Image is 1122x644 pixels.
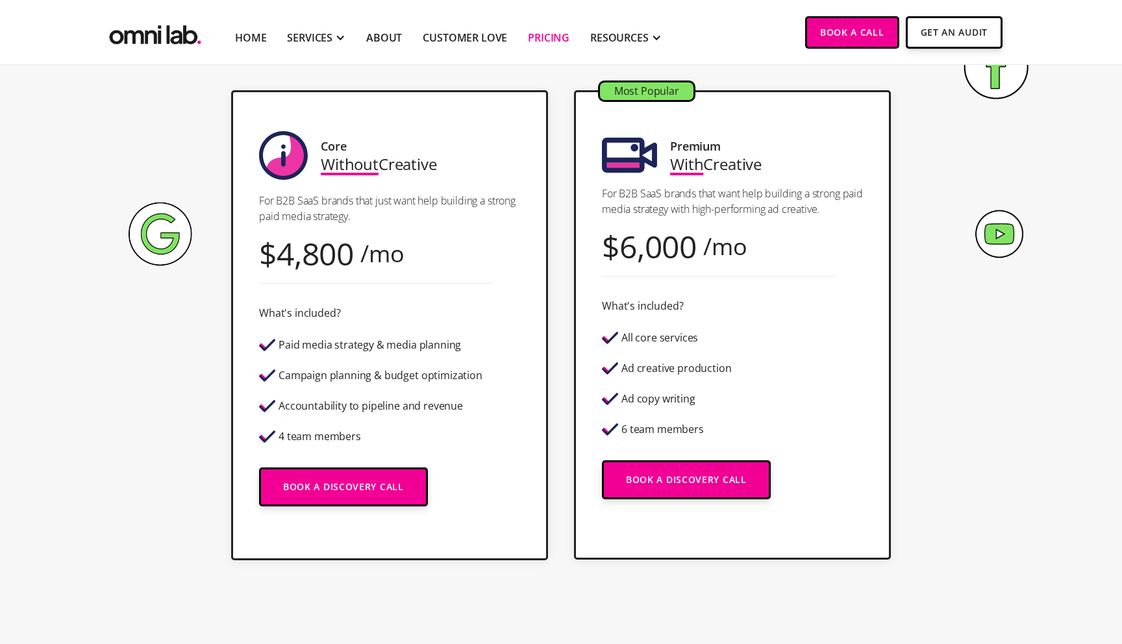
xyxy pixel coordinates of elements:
[279,370,482,381] div: Campaign planning & budget optimization
[805,16,899,49] a: Book a Call
[259,245,277,262] div: $
[670,155,762,173] div: Creative
[321,138,346,155] div: Core
[321,153,379,175] span: Without
[670,153,703,175] span: With
[670,138,721,155] div: Premium
[621,393,695,404] div: Ad copy writing
[602,297,683,315] div: What's included?
[235,30,266,45] a: Home
[602,238,619,255] div: $
[279,340,461,351] div: Paid media strategy & media planning
[621,424,704,435] div: 6 team members
[906,16,1003,49] a: Get An Audit
[279,401,463,412] div: Accountability to pipeline and revenue
[106,16,204,48] a: home
[360,245,405,262] div: /mo
[600,82,693,100] div: Most Popular
[259,467,428,506] a: Book a Discovery Call
[703,238,747,255] div: /mo
[621,332,698,343] div: All core services
[602,460,771,499] a: Book a Discovery Call
[888,493,1122,644] iframe: Chat Widget
[287,30,332,45] div: SERVICES
[321,155,437,173] div: Creative
[621,363,731,374] div: Ad creative production
[259,304,340,322] div: What's included?
[279,431,361,442] div: 4 team members
[277,245,354,262] div: 4,800
[602,186,863,217] p: For B2B SaaS brands that want help building a strong paid media strategy with high-performing ad ...
[366,30,402,45] a: About
[590,30,649,45] div: RESOURCES
[259,193,520,224] p: For B2B SaaS brands that just want help building a strong paid media strategy.
[106,16,204,48] img: Omni Lab: B2B SaaS Demand Generation Agency
[423,30,507,45] a: Customer Love
[619,238,697,255] div: 6,000
[528,30,569,45] a: Pricing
